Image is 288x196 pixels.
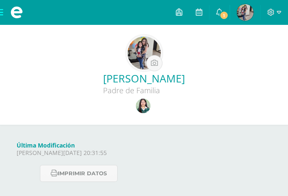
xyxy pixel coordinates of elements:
img: f87d47ccb651e410c20c13df00764b14.png [136,99,150,113]
div: Padre de Familia [7,85,256,95]
a: [PERSON_NAME] [7,71,281,85]
img: 12f982b0001c643735fd1c48b81cf986.png [237,4,254,21]
span: 1 [219,11,229,20]
button: Imprimir datos [40,165,118,182]
p: [PERSON_NAME][DATE] 20:31:55 [17,149,271,157]
h4: Última Modificación [17,141,271,149]
img: 11b1964f55c235d8f9c0742702d3c4ba.png [128,36,161,70]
